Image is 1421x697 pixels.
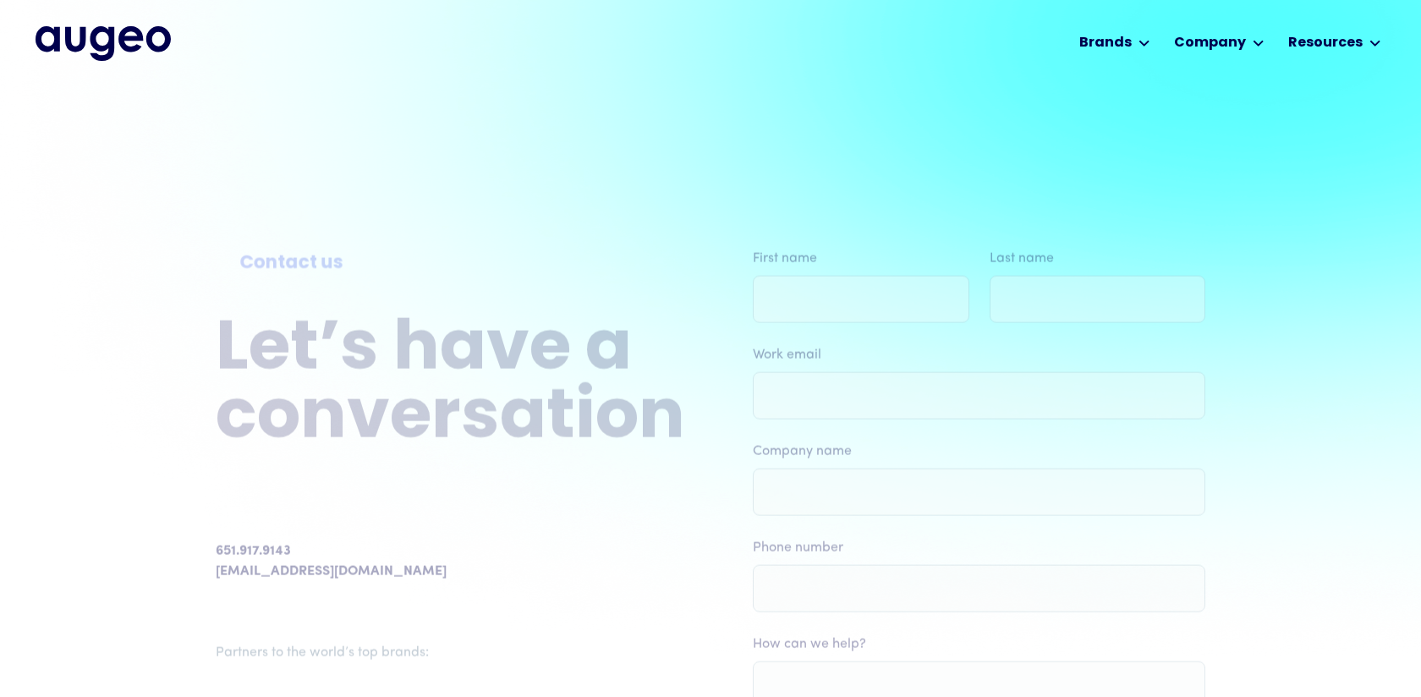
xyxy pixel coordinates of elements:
[239,250,661,277] div: Contact us
[36,26,171,60] img: Augeo's full logo in midnight blue.
[753,345,1205,365] label: Work email
[216,541,291,562] div: 651.917.9143
[216,317,685,454] h2: Let’s have a conversation
[753,249,969,269] label: First name
[990,249,1206,269] label: Last name
[1079,33,1132,53] div: Brands
[753,538,1205,558] label: Phone number
[36,26,171,60] a: home
[1174,33,1246,53] div: Company
[753,634,1205,655] label: How can we help?
[216,643,678,663] div: Partners to the world’s top brands:
[753,442,1205,462] label: Company name
[1288,33,1363,53] div: Resources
